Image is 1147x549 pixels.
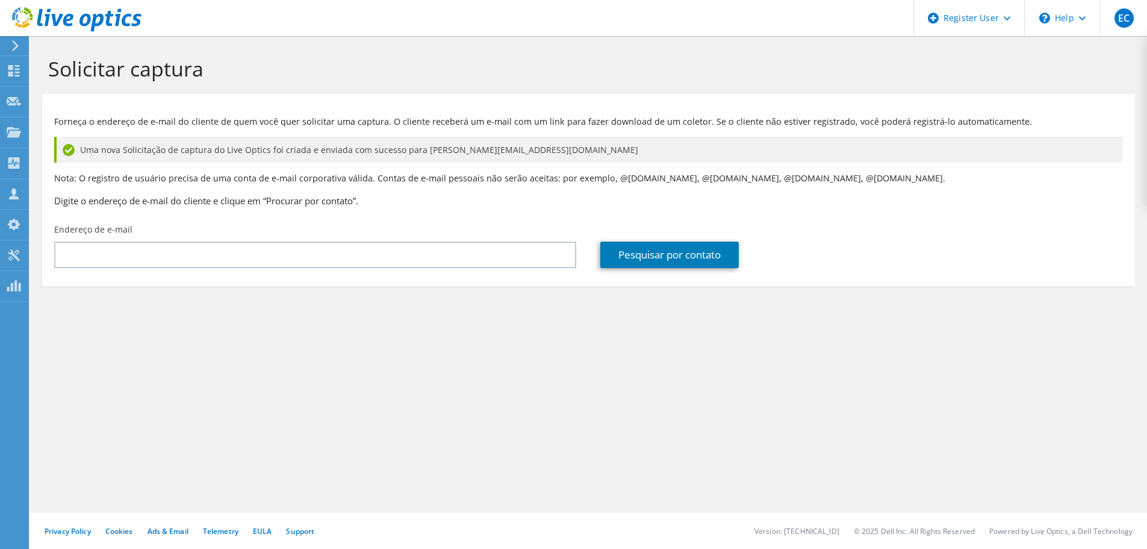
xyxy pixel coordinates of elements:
a: Telemetry [203,526,238,536]
h1: Solicitar captura [48,56,1123,81]
a: Ads & Email [148,526,188,536]
p: Nota: O registro de usuário precisa de uma conta de e-mail corporativa válida. Contas de e-mail p... [54,172,1123,185]
svg: \n [1039,13,1050,24]
span: Uma nova Solicitação de captura do Live Optics foi criada e enviada com sucesso para [PERSON_NAME... [80,143,638,157]
span: EC [1114,8,1134,28]
h3: Digite o endereço de e-mail do cliente e clique em “Procurar por contato”. [54,194,1123,207]
label: Endereço de e-mail [54,224,132,236]
li: Powered by Live Optics, a Dell Technology [989,526,1133,536]
a: EULA [253,526,272,536]
a: Support [286,526,314,536]
a: Pesquisar por contato [600,242,739,268]
li: © 2025 Dell Inc. All Rights Reserved [854,526,975,536]
a: Cookies [105,526,133,536]
li: Version: [TECHNICAL_ID] [754,526,839,536]
p: Forneça o endereço de e-mail do cliente de quem você quer solicitar uma captura. O cliente recebe... [54,115,1123,128]
a: Privacy Policy [45,526,91,536]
